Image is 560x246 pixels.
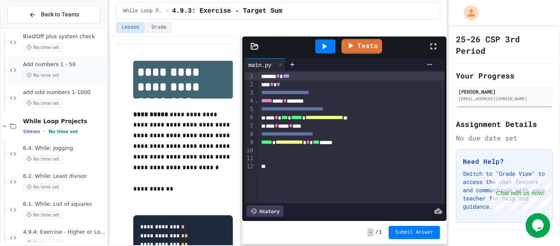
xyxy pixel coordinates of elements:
div: No due date set [456,133,553,143]
button: Back to Teams [7,6,100,23]
span: 1 [379,229,382,236]
div: 10 [244,147,255,155]
iframe: chat widget [526,213,552,238]
span: • [43,128,45,135]
span: 4.9.4: Exercise - Higher or Lower I [23,229,105,236]
span: No time set [23,211,63,219]
span: / [375,229,378,236]
h3: Need Help? [463,156,546,166]
div: 1 [244,72,255,80]
span: 4.9.3: Exercise - Target Sum [172,6,282,16]
span: Submit Answer [395,229,434,236]
div: 9 [244,138,255,147]
span: No time set [23,155,63,163]
div: main.py [244,60,275,69]
button: Grade [146,22,172,33]
div: [PERSON_NAME] [458,88,550,95]
div: My Account [455,3,480,22]
h1: 25-26 CSP 3rd Period [456,33,553,56]
span: 6.1. While: List of squares [23,201,105,208]
div: 2 [244,80,255,89]
h2: Your Progress [456,70,553,81]
h2: Assignment Details [456,118,553,130]
span: Back to Teams [41,10,79,19]
span: Fold line [255,97,259,104]
span: 6.4. While: Jogging [23,145,105,152]
span: While Loop Projects [23,117,105,125]
div: 8 [244,130,255,138]
a: Tests [341,39,382,54]
span: - [367,228,373,237]
span: / [166,8,168,14]
button: Submit Answer [389,226,440,239]
div: 7 [244,122,255,130]
div: 4 [244,97,255,105]
span: No time set [48,129,78,134]
span: 6.2. While: Least divisor [23,173,105,180]
span: No time set [23,71,63,79]
span: BlastOff plus system check [23,33,105,40]
div: 12 [244,163,255,171]
span: add odd numbers 1-1000 [23,89,105,96]
div: 5 [244,105,255,113]
iframe: chat widget [492,177,552,212]
span: No time set [23,99,63,107]
div: main.py [244,58,286,71]
span: No time set [23,183,63,191]
span: No time set [23,44,63,51]
button: Lesson [116,22,144,33]
span: Add numbers 1 - 50 [23,61,105,68]
span: While Loop Projects [123,8,162,14]
div: 3 [244,89,255,97]
div: [EMAIL_ADDRESS][DOMAIN_NAME] [458,96,550,102]
div: History [246,205,284,217]
p: Switch to "Grade View" to access the chat feature and communicate with your teacher for help and ... [463,170,546,211]
div: 6 [244,113,255,122]
div: 11 [244,154,255,163]
span: 5 items [23,129,40,134]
